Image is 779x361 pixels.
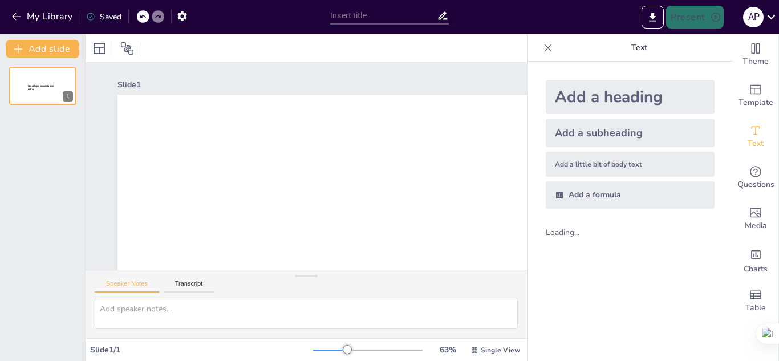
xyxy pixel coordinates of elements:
[666,6,723,29] button: Present
[86,11,121,22] div: Saved
[434,344,461,355] div: 63 %
[743,6,764,29] button: A P
[546,181,715,209] div: Add a formula
[642,6,664,29] button: Export to PowerPoint
[117,79,686,90] div: Slide 1
[748,137,764,150] span: Text
[95,280,159,293] button: Speaker Notes
[733,34,778,75] div: Change the overall theme
[733,198,778,240] div: Add images, graphics, shapes or video
[28,84,54,91] span: Sendsteps presentation editor
[63,91,73,102] div: 1
[330,7,437,24] input: Insert title
[733,281,778,322] div: Add a table
[733,116,778,157] div: Add text boxes
[745,220,767,232] span: Media
[733,157,778,198] div: Get real-time input from your audience
[546,80,715,114] div: Add a heading
[90,39,108,58] div: Layout
[557,34,721,62] p: Text
[120,42,134,55] span: Position
[164,280,214,293] button: Transcript
[743,7,764,27] div: A P
[546,119,715,147] div: Add a subheading
[546,152,715,177] div: Add a little bit of body text
[9,7,78,26] button: My Library
[743,55,769,68] span: Theme
[737,179,774,191] span: Questions
[481,346,520,355] span: Single View
[733,240,778,281] div: Add charts and graphs
[90,344,313,355] div: Slide 1 / 1
[546,227,599,238] div: Loading...
[733,75,778,116] div: Add ready made slides
[744,263,768,275] span: Charts
[739,96,773,109] span: Template
[6,40,79,58] button: Add slide
[9,67,76,105] div: Sendsteps presentation editor1
[745,302,766,314] span: Table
